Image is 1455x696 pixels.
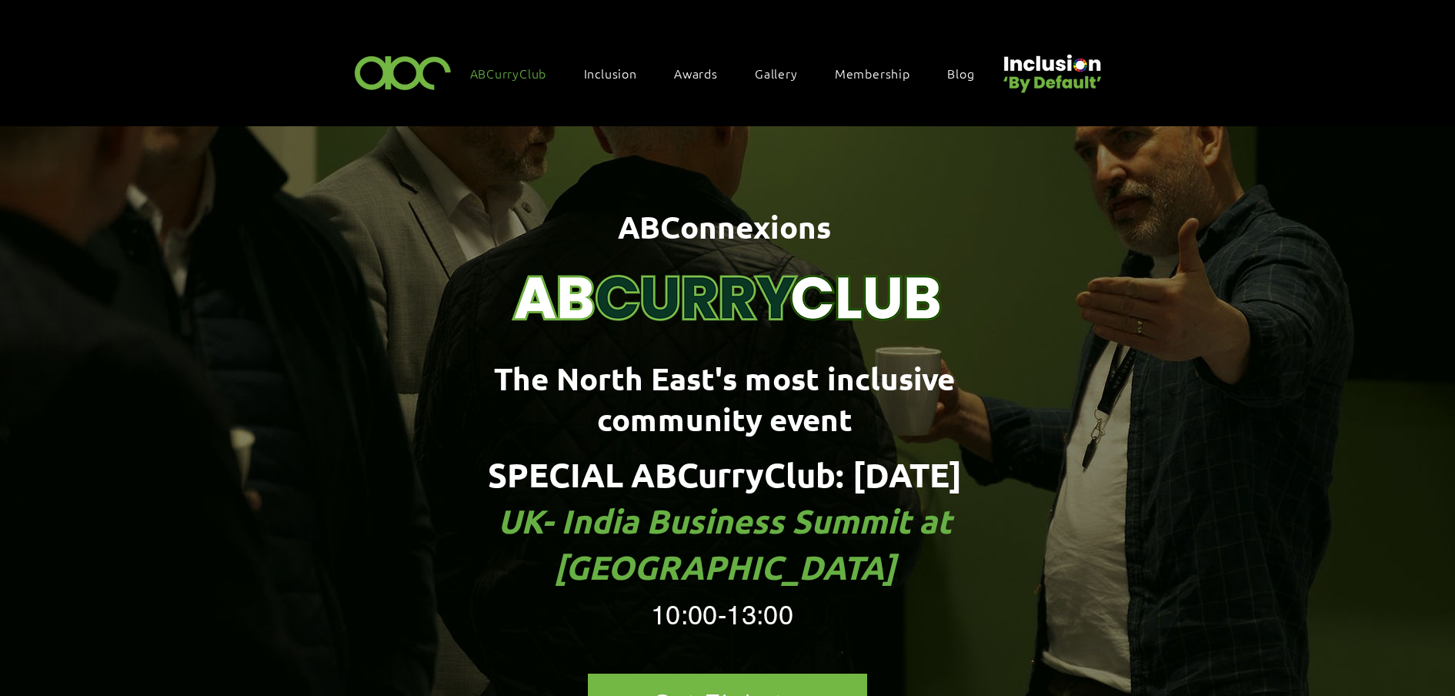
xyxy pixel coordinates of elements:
span: UK- India Business Summit at [GEOGRAPHIC_DATA] [498,500,952,588]
div: Inclusion [576,57,660,89]
span: The North East's most inclusive community event [494,358,955,439]
span: Blog [947,65,974,82]
nav: Site [462,57,998,89]
span: ABCurryClub [470,65,547,82]
a: Blog [939,57,997,89]
span: SPECIAL ABCurryClub: [488,453,844,496]
img: ABC-Logo-Blank-Background-01-01-2.png [350,49,456,95]
a: Membership [827,57,933,89]
a: ABCurryClub [462,57,570,89]
span: Gallery [755,65,798,82]
img: Untitled design (22).png [998,42,1104,95]
span: 10:00-13:00 [651,600,793,631]
img: Curry Club Brand (4).png [497,168,959,340]
div: Awards [666,57,741,89]
span: Membership [835,65,910,82]
span: Inclusion [584,65,637,82]
h1: : [387,452,1063,591]
span: Awards [674,65,718,82]
a: Gallery [747,57,821,89]
span: [DATE] [853,453,962,496]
